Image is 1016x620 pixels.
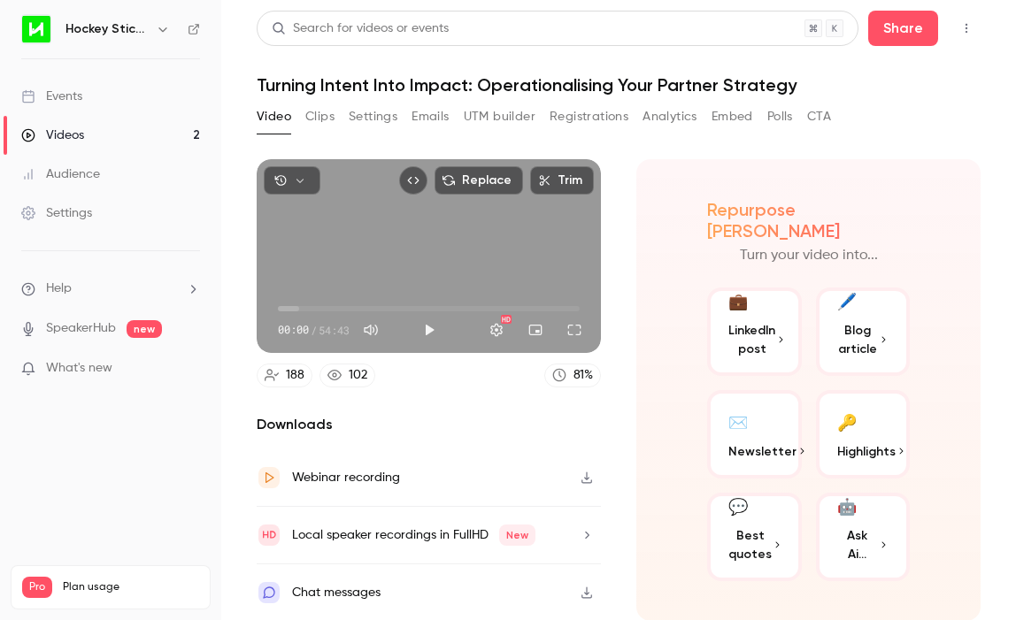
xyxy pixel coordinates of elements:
button: Registrations [550,103,628,131]
div: Webinar recording [292,467,400,488]
span: Best quotes [728,526,772,563]
button: Video [257,103,291,131]
a: SpeakerHub [46,319,116,338]
button: ✉️Newsletter [707,390,802,478]
div: 🔑 [837,408,857,435]
button: Turn on miniplayer [518,312,553,348]
button: Top Bar Actions [952,14,981,42]
span: 00:00 [278,322,309,338]
h2: Downloads [257,414,601,435]
h6: Hockey Stick Advisory [65,20,149,38]
button: 💬Best quotes [707,493,802,581]
div: Audience [21,165,100,183]
button: Analytics [643,103,697,131]
div: 102 [349,366,367,385]
button: Mute [353,312,389,348]
button: 🖊️Blog article [816,287,911,376]
a: 188 [257,364,312,387]
button: Settings [479,312,514,348]
span: Blog article [837,321,879,358]
button: Trim [530,166,594,195]
button: Embed [712,103,753,131]
span: Pro [22,577,52,598]
span: Newsletter [728,442,797,461]
div: 💬 [728,495,748,519]
span: LinkedIn post [728,321,775,358]
div: Local speaker recordings in FullHD [292,524,535,546]
span: What's new [46,359,112,378]
li: help-dropdown-opener [21,279,200,298]
button: Play [412,312,447,348]
button: 🤖Ask Ai... [816,493,911,581]
button: Clips [305,103,335,131]
span: Plan usage [63,580,199,594]
button: UTM builder [464,103,535,131]
button: 💼LinkedIn post [707,287,802,376]
div: Chat messages [292,582,381,603]
button: Settings [349,103,397,131]
button: Share [868,11,938,46]
button: 🔑Highlights [816,390,911,478]
span: Highlights [837,442,896,461]
iframe: Noticeable Trigger [179,361,200,377]
span: / [311,322,317,338]
div: 💼 [728,290,748,314]
a: 102 [319,364,375,387]
button: Emails [412,103,449,131]
button: CTA [807,103,831,131]
div: 188 [286,366,304,385]
div: 🖊️ [837,290,857,314]
h1: Turning Intent Into Impact: Operationalising Your Partner Strategy [257,74,981,96]
button: Embed video [399,166,427,195]
div: 00:00 [278,322,350,338]
div: Settings [21,204,92,222]
span: 54:43 [319,322,350,338]
div: 🤖 [837,495,857,519]
div: Videos [21,126,84,144]
button: Replace [435,166,523,195]
button: Polls [767,103,793,131]
button: Full screen [557,312,592,348]
h2: Repurpose [PERSON_NAME] [707,199,910,241]
p: Turn your video into... [740,245,878,266]
span: New [499,524,535,546]
div: ✉️ [728,408,748,435]
div: 81 % [573,366,593,385]
div: HD [501,315,512,324]
span: Ask Ai... [837,526,879,563]
img: Hockey Stick Advisory [22,15,50,43]
span: new [127,320,162,338]
div: Events [21,88,82,105]
div: Search for videos or events [272,19,449,38]
span: Help [46,279,72,298]
a: 81% [544,364,601,387]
